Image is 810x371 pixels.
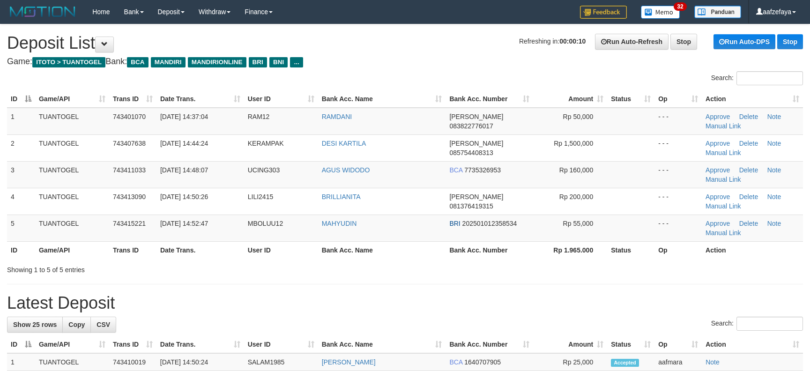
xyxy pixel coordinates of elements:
span: BRI [249,57,267,67]
span: Copy 085754408313 to clipboard [449,149,493,156]
span: [PERSON_NAME] [449,140,503,147]
label: Search: [711,317,803,331]
th: Trans ID: activate to sort column ascending [109,90,156,108]
a: Approve [706,220,730,227]
td: SALAM1985 [244,353,318,371]
span: BCA [449,358,462,366]
td: - - - [654,215,702,241]
span: 743415221 [113,220,146,227]
span: BCA [127,57,148,67]
span: [PERSON_NAME] [449,113,503,120]
span: Refreshing in: [519,37,586,45]
th: Game/API: activate to sort column ascending [35,90,109,108]
span: Copy 1640707905 to clipboard [464,358,501,366]
th: Bank Acc. Number: activate to sort column ascending [446,336,533,353]
th: Bank Acc. Name: activate to sort column ascending [318,90,446,108]
a: Manual Link [706,122,741,130]
span: [DATE] 14:48:07 [160,166,208,174]
th: ID [7,241,35,259]
a: Run Auto-Refresh [595,34,669,50]
td: TUANTOGEL [35,134,109,161]
td: TUANTOGEL [35,353,109,371]
th: User ID [244,241,318,259]
th: Amount: activate to sort column ascending [533,90,607,108]
th: Date Trans.: activate to sort column ascending [156,90,244,108]
input: Search: [736,317,803,331]
td: Rp 25,000 [533,353,607,371]
span: MANDIRIONLINE [188,57,246,67]
span: Rp 1,500,000 [554,140,593,147]
th: Op: activate to sort column ascending [654,90,702,108]
span: Accepted [611,359,639,367]
th: User ID: activate to sort column ascending [244,90,318,108]
th: Bank Acc. Number: activate to sort column ascending [446,90,533,108]
th: User ID: activate to sort column ascending [244,336,318,353]
span: BRI [449,220,460,227]
a: Note [706,358,720,366]
td: TUANTOGEL [35,108,109,135]
a: Delete [739,220,758,227]
th: Date Trans. [156,241,244,259]
td: 1 [7,353,35,371]
th: Amount: activate to sort column ascending [533,336,607,353]
td: 3 [7,161,35,188]
a: Approve [706,140,730,147]
span: [DATE] 14:37:04 [160,113,208,120]
td: TUANTOGEL [35,188,109,215]
th: ID: activate to sort column descending [7,90,35,108]
a: Manual Link [706,229,741,237]
td: 4 [7,188,35,215]
th: Status: activate to sort column ascending [607,336,654,353]
span: ITOTO > TUANTOGEL [32,57,105,67]
th: Rp 1.965.000 [533,241,607,259]
th: ID: activate to sort column descending [7,336,35,353]
td: - - - [654,134,702,161]
span: 743413090 [113,193,146,200]
span: BNI [269,57,288,67]
th: Action: activate to sort column ascending [702,90,803,108]
td: 1 [7,108,35,135]
span: MBOLUU12 [248,220,283,227]
a: Note [767,140,781,147]
a: Note [767,193,781,200]
a: Manual Link [706,202,741,210]
th: Op: activate to sort column ascending [654,336,702,353]
span: Rp 200,000 [559,193,593,200]
th: Trans ID [109,241,156,259]
span: Copy 083822776017 to clipboard [449,122,493,130]
img: MOTION_logo.png [7,5,78,19]
span: Show 25 rows [13,321,57,328]
span: Copy [68,321,85,328]
th: Bank Acc. Number [446,241,533,259]
a: Approve [706,113,730,120]
span: 32 [674,2,686,11]
span: 743407638 [113,140,146,147]
a: MAHYUDIN [322,220,357,227]
th: Game/API: activate to sort column ascending [35,336,109,353]
span: CSV [97,321,110,328]
h1: Latest Deposit [7,294,803,312]
a: Delete [739,193,758,200]
td: aafmara [654,353,702,371]
a: AGUS WIDODO [322,166,370,174]
img: Feedback.jpg [580,6,627,19]
th: Date Trans.: activate to sort column ascending [156,336,244,353]
a: Manual Link [706,149,741,156]
th: Action: activate to sort column ascending [702,336,803,353]
a: DESI KARTILA [322,140,366,147]
span: KERAMPAK [248,140,284,147]
span: MANDIRI [151,57,186,67]
span: ... [290,57,303,67]
span: LILI2415 [248,193,274,200]
span: BCA [449,166,462,174]
td: 743410019 [109,353,156,371]
span: Copy 081376419315 to clipboard [449,202,493,210]
a: Show 25 rows [7,317,63,333]
td: [DATE] 14:50:24 [156,353,244,371]
a: Delete [739,140,758,147]
a: Stop [777,34,803,49]
td: 2 [7,134,35,161]
td: - - - [654,108,702,135]
input: Search: [736,71,803,85]
td: TUANTOGEL [35,215,109,241]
